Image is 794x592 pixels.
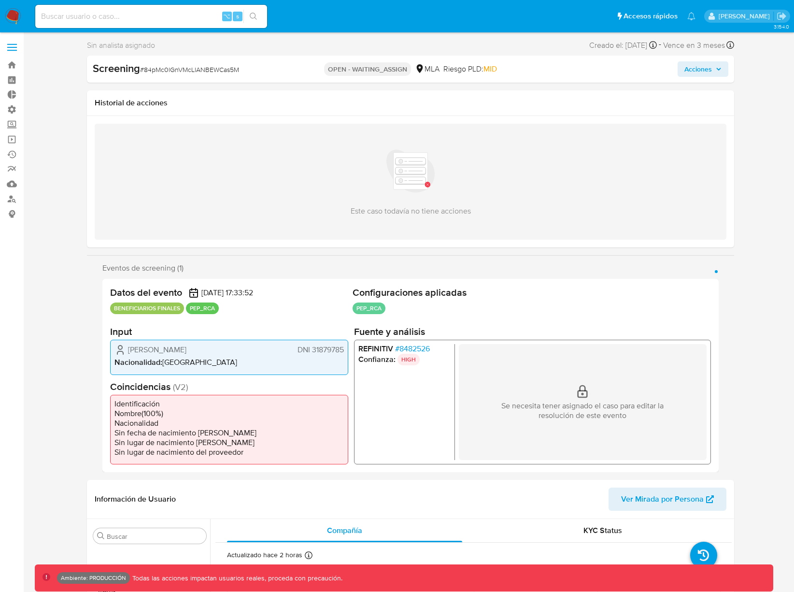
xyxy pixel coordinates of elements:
[624,11,678,21] span: Accesos rápidos
[351,206,471,217] p: Este caso todavía no tiene acciones
[583,525,622,536] span: KYC Status
[61,576,126,580] p: Ambiente: PRODUCCIÓN
[35,10,267,23] input: Buscar usuario o caso...
[415,64,440,74] div: MLA
[89,557,210,580] button: Inversiones
[324,62,411,76] p: OPEN - WAITING_ASSIGN
[223,12,230,21] span: ⌥
[621,488,704,511] span: Ver Mirada por Persona
[93,60,140,76] b: Screening
[107,532,202,541] input: Buscar
[236,12,239,21] span: s
[659,39,661,52] span: -
[386,147,435,195] img: empty_list.svg
[95,494,176,504] h1: Información de Usuario
[243,10,263,23] button: search-icon
[609,488,726,511] button: Ver Mirada por Persona
[687,12,695,20] a: Notificaciones
[140,65,239,74] span: # 84pMc0lGnVMcLlANBEWCas5M
[227,550,302,560] p: Actualizado hace 2 horas
[663,40,725,51] span: Vence en 3 meses
[130,574,342,583] p: Todas las acciones impactan usuarios reales, proceda con precaución.
[443,64,497,74] span: Riesgo PLD:
[719,12,773,21] p: joaquin.dolcemascolo@mercadolibre.com
[589,39,657,52] div: Creado el: [DATE]
[327,525,362,536] span: Compañía
[483,63,497,74] span: MID
[684,61,712,77] span: Acciones
[95,98,726,108] h1: Historial de acciones
[777,11,787,21] a: Salir
[678,61,728,77] button: Acciones
[87,40,155,51] span: Sin analista asignado
[97,532,105,540] button: Buscar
